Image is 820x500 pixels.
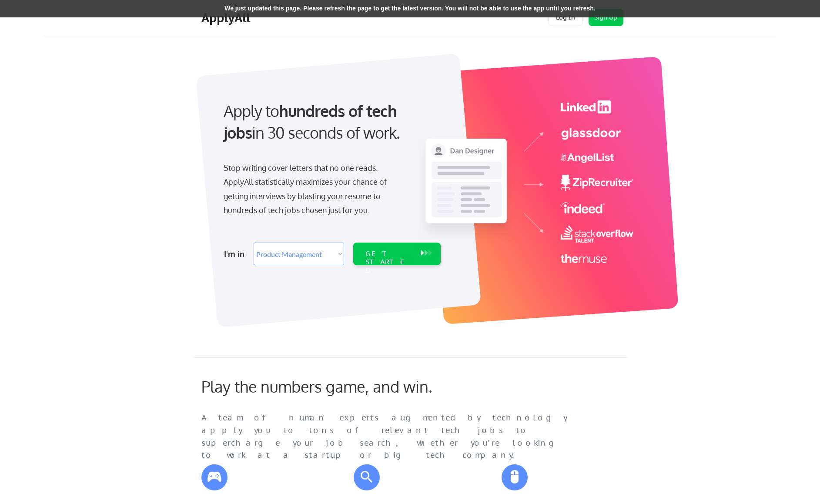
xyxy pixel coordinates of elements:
div: I'm in [224,247,248,261]
div: A team of human experts augmented by technology apply you to tons of relevant tech jobs to superc... [201,412,584,462]
div: Apply to in 30 seconds of work. [224,100,437,144]
button: Sign Up [589,9,623,26]
div: GET STARTED [365,250,412,275]
div: Play the numbers game, and win. [201,377,471,396]
div: ApplyAll [201,10,253,25]
strong: hundreds of tech jobs [224,101,401,142]
button: Log In [548,9,583,26]
div: Stop writing cover letters that no one reads. ApplyAll statistically maximizes your chance of get... [224,161,402,217]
